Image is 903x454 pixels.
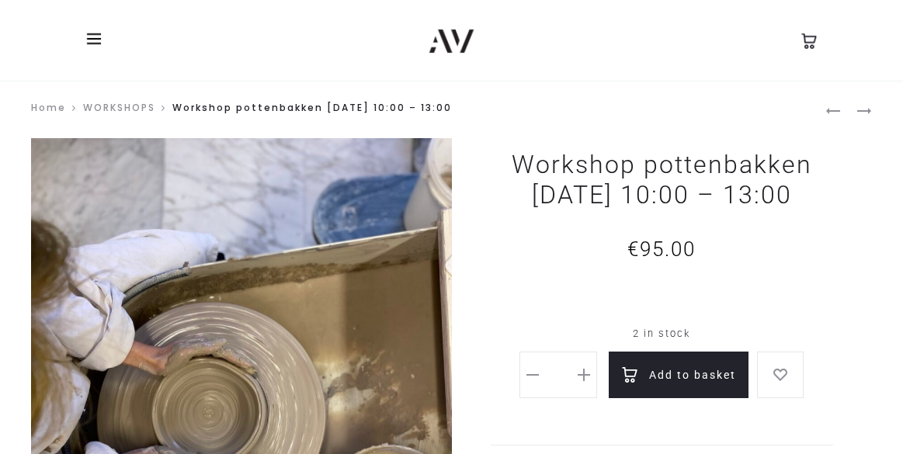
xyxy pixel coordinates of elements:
p: 2 in stock [491,316,834,352]
h1: Workshop pottenbakken [DATE] 10:00 – 13:00 [491,150,834,210]
nav: Product navigation [825,96,872,123]
span: € [627,237,640,261]
nav: Workshop pottenbakken [DATE] 10:00 – 13:00 [31,96,825,123]
a: WORKSHOPS [83,101,155,114]
a: Add to wishlist [757,352,804,398]
bdi: 95.00 [627,237,696,261]
input: Product quantity [543,358,574,392]
a: Home [31,101,66,114]
button: Add to basket [609,352,748,398]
